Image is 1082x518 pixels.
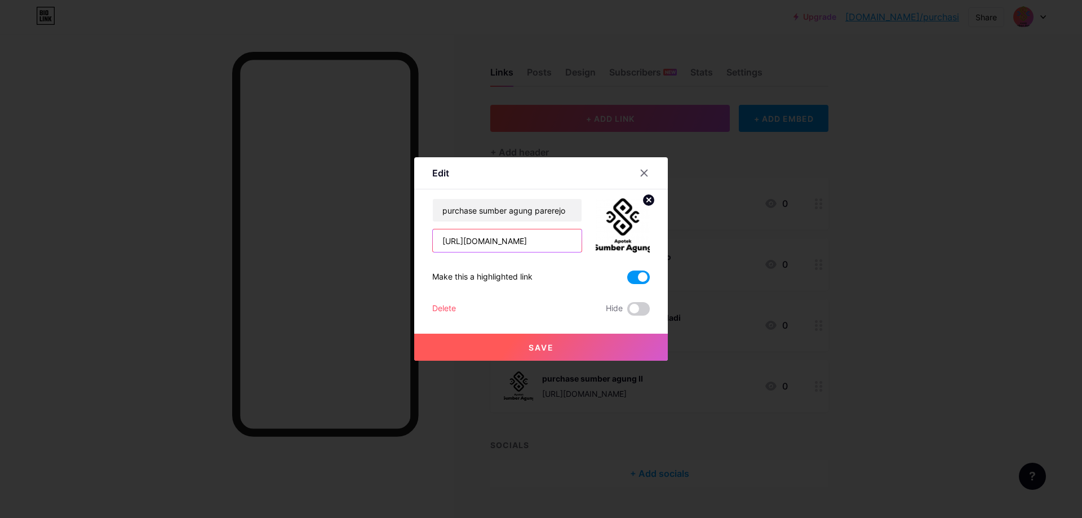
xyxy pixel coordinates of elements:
button: Save [414,334,668,361]
span: Save [529,343,554,352]
div: Delete [432,302,456,316]
span: Hide [606,302,623,316]
div: Edit [432,166,449,180]
input: Title [433,199,582,222]
div: Make this a highlighted link [432,271,533,284]
input: URL [433,229,582,252]
img: link_thumbnail [596,198,650,253]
